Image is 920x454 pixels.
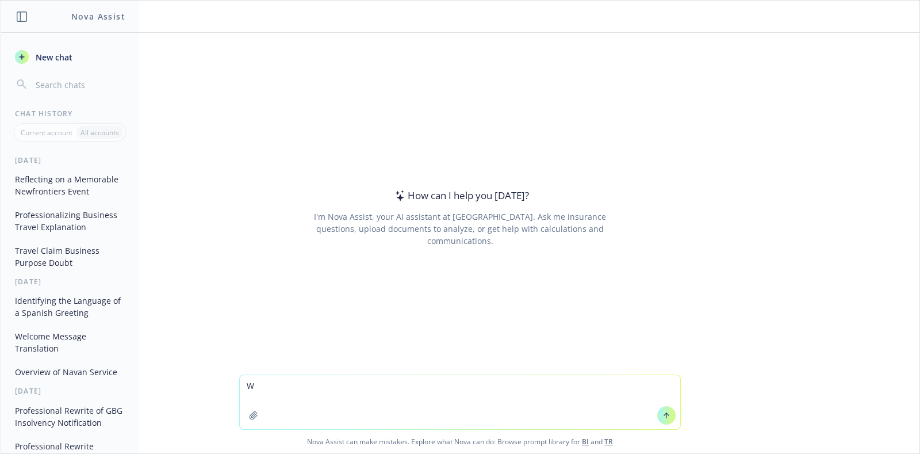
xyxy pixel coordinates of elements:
button: Reflecting on a Memorable Newfrontiers Event [10,170,129,201]
div: [DATE] [1,386,139,396]
button: Identifying the Language of a Spanish Greeting [10,291,129,322]
div: How can I help you [DATE]? [392,188,529,203]
p: All accounts [80,128,119,138]
a: BI [582,437,589,447]
div: [DATE] [1,277,139,287]
textarea: W [240,375,680,429]
button: Professionalizing Business Travel Explanation [10,205,129,236]
div: Chat History [1,109,139,119]
span: Nova Assist can make mistakes. Explore what Nova can do: Browse prompt library for and [5,430,915,453]
p: Current account [21,128,72,138]
div: [DATE] [1,155,139,165]
button: New chat [10,47,129,67]
a: TR [604,437,613,447]
button: Welcome Message Translation [10,327,129,358]
button: Overview of Navan Service [10,363,129,381]
button: Travel Claim Business Purpose Doubt [10,241,129,272]
h1: Nova Assist [71,10,125,22]
span: New chat [33,51,72,63]
input: Search chats [33,77,125,93]
button: Professional Rewrite of GBG Insolvency Notification [10,401,129,432]
div: I'm Nova Assist, your AI assistant at [GEOGRAPHIC_DATA]. Ask me insurance questions, upload docum... [298,211,622,247]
